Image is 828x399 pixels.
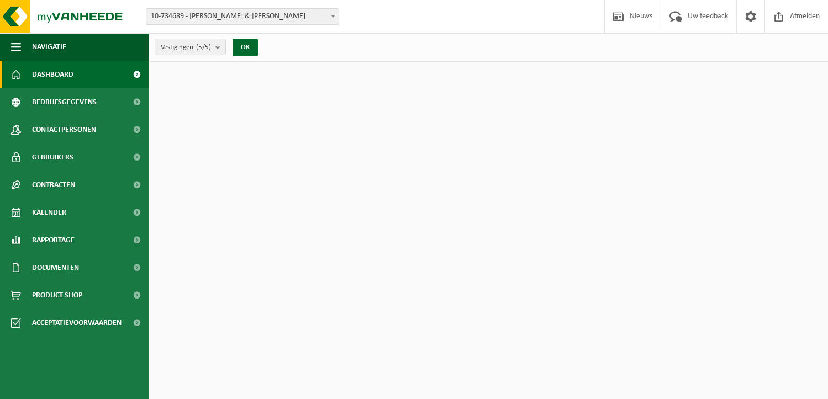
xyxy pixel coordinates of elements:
count: (5/5) [196,44,211,51]
span: Contactpersonen [32,116,96,143]
span: 10-734689 - ROGER & ROGER - MOUSCRON [146,9,339,24]
span: Navigatie [32,33,66,61]
span: Dashboard [32,61,73,88]
button: OK [233,39,258,56]
span: Contracten [32,171,75,199]
span: Documenten [32,254,79,281]
span: Vestigingen [161,39,211,56]
span: 10-734689 - ROGER & ROGER - MOUSCRON [146,8,339,25]
span: Acceptatievoorwaarden [32,309,122,337]
span: Product Shop [32,281,82,309]
span: Bedrijfsgegevens [32,88,97,116]
span: Rapportage [32,226,75,254]
span: Kalender [32,199,66,226]
span: Gebruikers [32,143,73,171]
button: Vestigingen(5/5) [155,39,226,55]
